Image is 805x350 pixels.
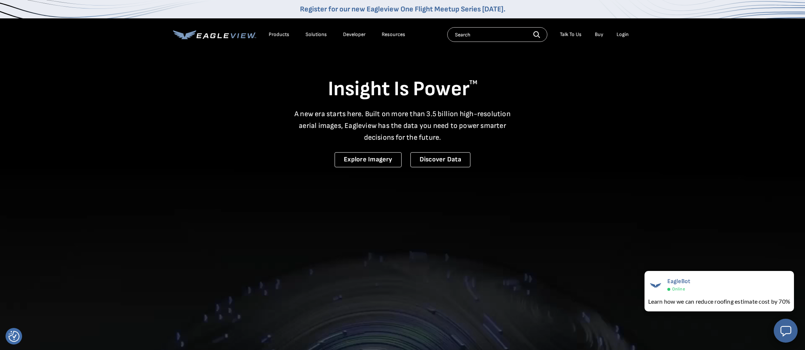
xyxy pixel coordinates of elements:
sup: TM [469,79,477,86]
div: Resources [382,31,405,38]
a: Register for our new Eagleview One Flight Meetup Series [DATE]. [300,5,505,14]
a: Buy [595,31,603,38]
div: Talk To Us [560,31,582,38]
a: Discover Data [410,152,470,167]
span: Online [672,286,685,292]
span: EagleBot [667,278,691,285]
a: Explore Imagery [335,152,402,167]
a: Developer [343,31,366,38]
h1: Insight Is Power [173,76,632,102]
input: Search [447,27,547,42]
button: Open chat window [774,319,798,343]
button: Consent Preferences [8,331,20,342]
p: A new era starts here. Built on more than 3.5 billion high-resolution aerial images, Eagleview ha... [290,108,515,143]
div: Login [617,31,629,38]
img: EagleBot [648,278,663,293]
div: Learn how we can reduce roofing estimate cost by 70% [648,297,790,306]
div: Products [269,31,289,38]
img: Revisit consent button [8,331,20,342]
div: Solutions [306,31,327,38]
